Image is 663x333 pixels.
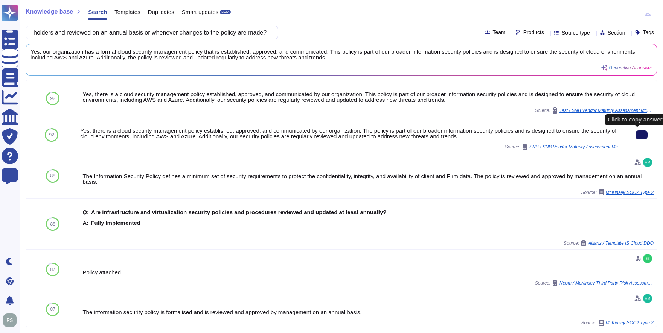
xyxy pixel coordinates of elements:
span: Knowledge base [26,9,73,15]
img: user [3,313,17,327]
div: BETA [220,10,231,14]
img: user [643,158,652,167]
span: Source: [535,107,654,114]
b: Fully Implemented [91,220,140,226]
input: Search a question or template... [30,26,270,39]
img: user [643,254,652,263]
span: Test / SNB Vendor Maturity Assessment McKinsey & Company v.1.0 [559,108,654,113]
span: Tags [643,30,654,35]
button: user [2,312,22,328]
span: 92 [49,133,54,137]
span: Section [608,30,625,35]
span: Products [523,30,544,35]
div: The information security policy is formalised and is reviewed and approved by management on an an... [82,309,654,315]
span: Source: [564,240,654,246]
div: Yes, there is a cloud security management policy established, approved, and communicated by our o... [82,91,654,103]
span: Source: [581,189,654,195]
span: Source: [535,280,654,286]
span: Source: [581,320,654,326]
span: McKinsey SOC2 Type 2 [606,190,654,195]
span: Smart updates [182,9,219,15]
div: The Information Security Policy defines a minimum set of security requirements to protect the con... [82,173,654,185]
span: Source type [562,30,590,35]
span: Templates [114,9,140,15]
span: 87 [50,307,55,312]
b: Are infrastructure and virtualization security policies and procedures reviewed and updated at le... [91,209,386,215]
span: 92 [50,96,55,101]
div: Yes, there is a cloud security management policy established, approved, and communicated by our o... [80,128,623,139]
span: Yes, our organization has a formal cloud security management policy that is established, approved... [30,49,652,60]
span: 88 [50,222,55,226]
b: Q: [82,209,89,215]
span: Neom / McKinsey Third Party Risk Assessment Medium Template V1.2 [559,281,654,285]
span: Allianz / Template IS Cloud DDQ [588,241,654,245]
span: 88 [50,174,55,178]
span: Team [493,30,506,35]
span: McKinsey SOC2 Type 2 [606,321,654,325]
span: Source: [505,144,623,150]
span: Search [88,9,107,15]
span: Duplicates [148,9,174,15]
img: user [643,294,652,303]
div: Policy attached. [82,269,654,275]
span: SNB / SNB Vendor Maturity Assessment McKinsey & Company v.1.0 [529,145,623,149]
span: Generative AI answer [609,65,652,70]
b: A: [82,220,88,226]
span: 87 [50,267,55,272]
